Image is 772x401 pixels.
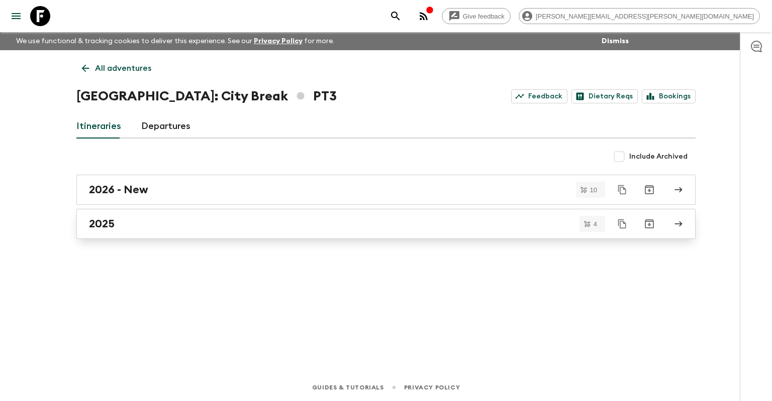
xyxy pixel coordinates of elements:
a: Guides & Tutorials [312,382,384,393]
a: Privacy Policy [254,38,303,45]
button: Dismiss [599,34,631,48]
a: Dietary Reqs [571,89,638,103]
a: Give feedback [442,8,511,24]
span: 4 [588,221,603,227]
button: Archive [639,214,659,234]
h2: 2026 - New [89,183,148,196]
a: 2025 [76,209,696,239]
p: We use functional & tracking cookies to deliver this experience. See our for more. [12,32,338,50]
a: Itineraries [76,114,121,139]
a: Feedback [511,89,567,103]
span: 10 [584,187,603,193]
p: All adventures [95,62,151,74]
a: All adventures [76,58,157,78]
button: Archive [639,180,659,200]
a: Privacy Policy [404,382,460,393]
button: search adventures [385,6,406,26]
button: Duplicate [613,215,631,233]
a: 2026 - New [76,175,696,205]
h2: 2025 [89,217,115,230]
span: Give feedback [457,13,510,20]
button: menu [6,6,26,26]
span: Include Archived [629,152,688,162]
button: Duplicate [613,181,631,199]
span: [PERSON_NAME][EMAIL_ADDRESS][PERSON_NAME][DOMAIN_NAME] [530,13,759,20]
h1: [GEOGRAPHIC_DATA]: City Break PT3 [76,86,337,106]
div: [PERSON_NAME][EMAIL_ADDRESS][PERSON_NAME][DOMAIN_NAME] [519,8,760,24]
a: Departures [141,114,190,139]
a: Bookings [642,89,696,103]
